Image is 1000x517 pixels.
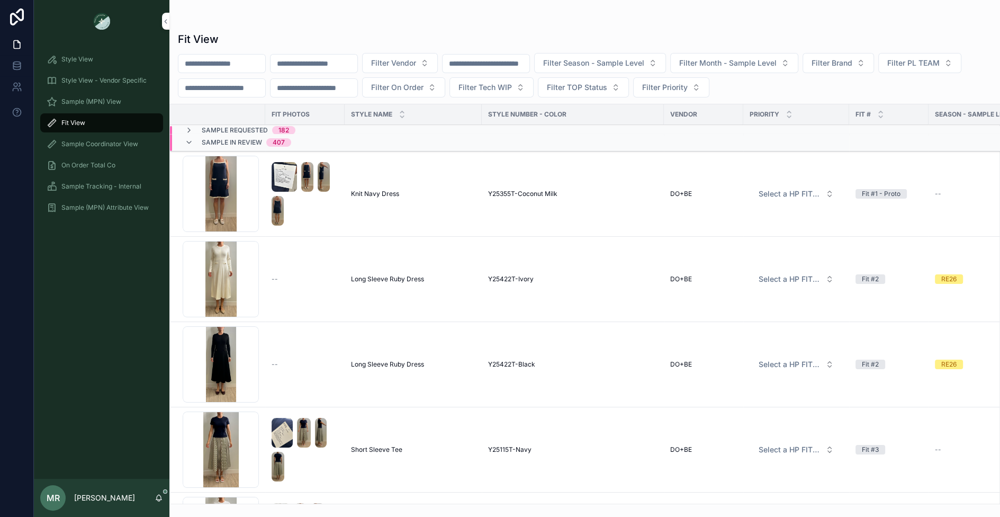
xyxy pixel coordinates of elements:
[488,275,657,283] a: Y25422T-Ivory
[670,445,692,454] span: DO+BE
[488,445,657,454] a: Y25115T-Navy
[34,42,169,231] div: scrollable content
[935,445,941,454] span: --
[543,58,644,68] span: Filter Season - Sample Level
[202,126,268,135] span: Sample Requested
[670,190,692,198] span: DO+BE
[178,32,219,47] h1: Fit View
[351,190,399,198] span: Knit Navy Dress
[351,275,475,283] a: Long Sleeve Ruby Dress
[488,190,657,198] a: Y25355T-Coconut Milk
[534,53,666,73] button: Select Button
[272,418,338,482] a: Screenshot-2025-09-16-at-4.57.45-PM.pngScreenshot-2025-09-16-at-4.57.48-PM.pngScreenshot-2025-09-...
[61,182,141,191] span: Sample Tracking - Internal
[272,360,338,369] a: --
[670,110,697,119] span: Vendor
[61,140,138,148] span: Sample Coordinator View
[40,113,163,132] a: Fit View
[40,71,163,90] a: Style View - Vendor Specific
[855,110,871,119] span: Fit #
[40,177,163,196] a: Sample Tracking - Internal
[941,360,957,369] div: RE26
[61,76,147,85] span: Style View - Vendor Specific
[488,190,557,198] span: Y25355T-Coconut Milk
[351,360,475,369] a: Long Sleeve Ruby Dress
[855,360,922,369] a: Fit #2
[488,275,534,283] span: Y25422T-Ivory
[272,162,338,226] a: Screenshot-2025-09-24-at-4.56.57-PM.pngScreenshot-2025-09-24-at-4.56.59-PM.pngScreenshot-2025-09-...
[351,445,402,454] span: Short Sleeve Tee
[670,445,737,454] a: DO+BE
[47,492,60,504] span: MR
[61,161,115,170] span: On Order Total Co
[670,275,737,283] a: DO+BE
[759,274,821,284] span: Select a HP FIT LEVEL
[803,53,874,73] button: Select Button
[351,190,475,198] a: Knit Navy Dress
[862,445,879,454] div: Fit #3
[750,354,843,375] a: Select Button
[273,138,285,147] div: 407
[679,58,777,68] span: Filter Month - Sample Level
[878,53,961,73] button: Select Button
[272,275,338,283] a: --
[278,126,289,135] div: 182
[318,162,330,192] img: Screenshot-2025-09-24-at-4.57.02-PM.png
[538,77,629,97] button: Select Button
[855,445,922,454] a: Fit #3
[488,445,531,454] span: Y25115T-Navy
[202,138,262,147] span: Sample In Review
[458,82,512,93] span: Filter Tech WIP
[488,360,535,369] span: Y25422T-Black
[351,110,392,119] span: STYLE NAME
[488,110,566,119] span: Style Number - Color
[750,184,843,204] a: Select Button
[862,360,879,369] div: Fit #2
[351,360,424,369] span: Long Sleeve Ruby Dress
[362,77,445,97] button: Select Button
[40,50,163,69] a: Style View
[272,452,284,482] img: Screenshot-2025-09-16-at-4.57.54-PM.png
[301,162,313,192] img: Screenshot-2025-09-24-at-4.56.59-PM.png
[61,55,93,64] span: Style View
[272,196,284,226] img: Screenshot-2025-09-24-at-4.57.05-PM.png
[93,13,110,30] img: App logo
[488,360,657,369] a: Y25422T-Black
[633,77,709,97] button: Select Button
[670,360,737,369] a: DO+BE
[272,110,310,119] span: Fit Photos
[74,493,135,503] p: [PERSON_NAME]
[449,77,534,97] button: Select Button
[812,58,852,68] span: Filter Brand
[941,274,957,284] div: RE26
[61,119,85,127] span: Fit View
[40,198,163,217] a: Sample (MPN) Attribute View
[759,359,821,370] span: Select a HP FIT LEVEL
[61,203,149,212] span: Sample (MPN) Attribute View
[371,58,416,68] span: Filter Vendor
[272,418,293,448] img: Screenshot-2025-09-16-at-4.57.45-PM.png
[935,190,941,198] span: --
[750,270,842,289] button: Select Button
[750,440,842,459] button: Select Button
[862,189,900,199] div: Fit #1 - Proto
[315,418,326,448] img: Screenshot-2025-09-16-at-4.57.51-PM.png
[351,445,475,454] a: Short Sleeve Tee
[855,274,922,284] a: Fit #2
[272,275,278,283] span: --
[547,82,607,93] span: Filter TOP Status
[750,440,843,460] a: Select Button
[670,53,798,73] button: Select Button
[362,53,438,73] button: Select Button
[759,189,821,199] span: Select a HP FIT LEVEL
[351,275,424,283] span: Long Sleeve Ruby Dress
[750,269,843,289] a: Select Button
[862,274,879,284] div: Fit #2
[759,444,821,455] span: Select a HP FIT LEVEL
[670,360,692,369] span: DO+BE
[297,418,311,448] img: Screenshot-2025-09-16-at-4.57.48-PM.png
[40,92,163,111] a: Sample (MPN) View
[855,189,922,199] a: Fit #1 - Proto
[272,162,297,192] img: Screenshot-2025-09-24-at-4.56.57-PM.png
[750,110,779,119] span: PRIORITY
